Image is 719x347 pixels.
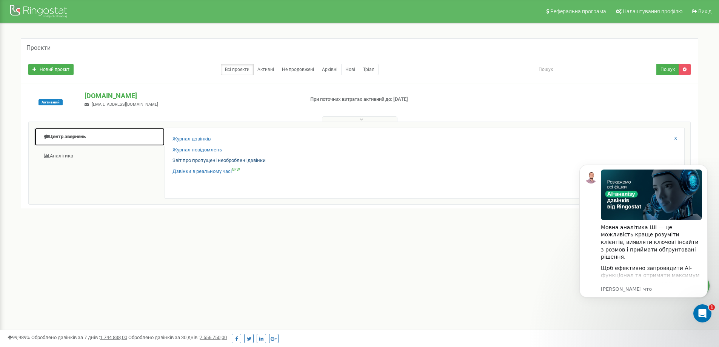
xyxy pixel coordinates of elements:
span: [EMAIL_ADDRESS][DOMAIN_NAME] [92,102,158,107]
button: Пошук [656,64,679,75]
a: Дзвінки в реальному часіNEW [172,168,240,175]
span: Вихід [698,8,711,14]
a: X [674,135,677,142]
a: Нові [341,64,359,75]
p: При поточних витратах активний до: [DATE] [310,96,467,103]
a: Журнал дзвінків [172,136,211,143]
span: Налаштування профілю [623,8,682,14]
u: 1 744 838,00 [100,335,127,340]
a: Всі проєкти [221,64,254,75]
span: Активний [38,99,63,105]
a: Активні [253,64,278,75]
a: Журнал повідомлень [172,147,222,154]
a: Центр звернень [34,128,165,146]
a: Не продовжені [278,64,318,75]
span: 99,989% [8,335,30,340]
p: [DOMAIN_NAME] [85,91,298,101]
a: Аналiтика [34,147,165,165]
span: Оброблено дзвінків за 30 днів : [128,335,227,340]
span: Оброблено дзвінків за 7 днів : [31,335,127,340]
a: Тріал [359,64,379,75]
a: Звіт про пропущені необроблені дзвінки [172,157,266,164]
input: Пошук [534,64,657,75]
span: 1 [709,304,715,310]
a: Новий проєкт [28,64,74,75]
span: Реферальна програма [550,8,606,14]
sup: NEW [232,168,240,172]
a: Архівні [318,64,342,75]
u: 7 556 750,00 [200,335,227,340]
iframe: Intercom live chat [693,304,711,322]
h5: Проєкти [26,45,51,51]
iframe: Intercom notifications сообщение [568,153,719,327]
